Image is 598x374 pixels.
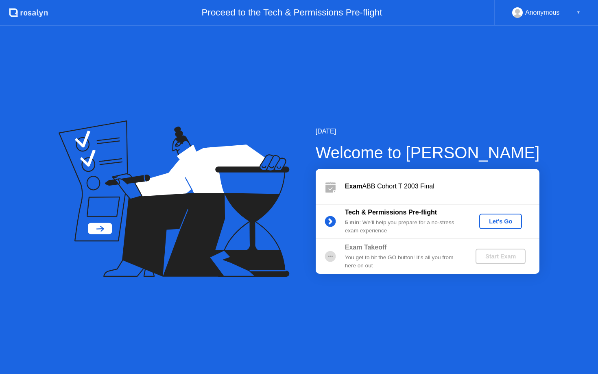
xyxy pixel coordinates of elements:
[345,244,387,251] b: Exam Takeoff
[479,214,522,229] button: Let's Go
[345,254,462,270] div: You get to hit the GO button! It’s all you from here on out
[345,209,437,216] b: Tech & Permissions Pre-flight
[345,219,360,225] b: 5 min
[576,7,581,18] div: ▼
[345,182,539,191] div: ABB Cohort T 2003 Final
[345,183,362,190] b: Exam
[316,140,540,165] div: Welcome to [PERSON_NAME]
[316,127,540,136] div: [DATE]
[525,7,560,18] div: Anonymous
[479,253,522,260] div: Start Exam
[482,218,519,225] div: Let's Go
[476,249,526,264] button: Start Exam
[345,219,462,235] div: : We’ll help you prepare for a no-stress exam experience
